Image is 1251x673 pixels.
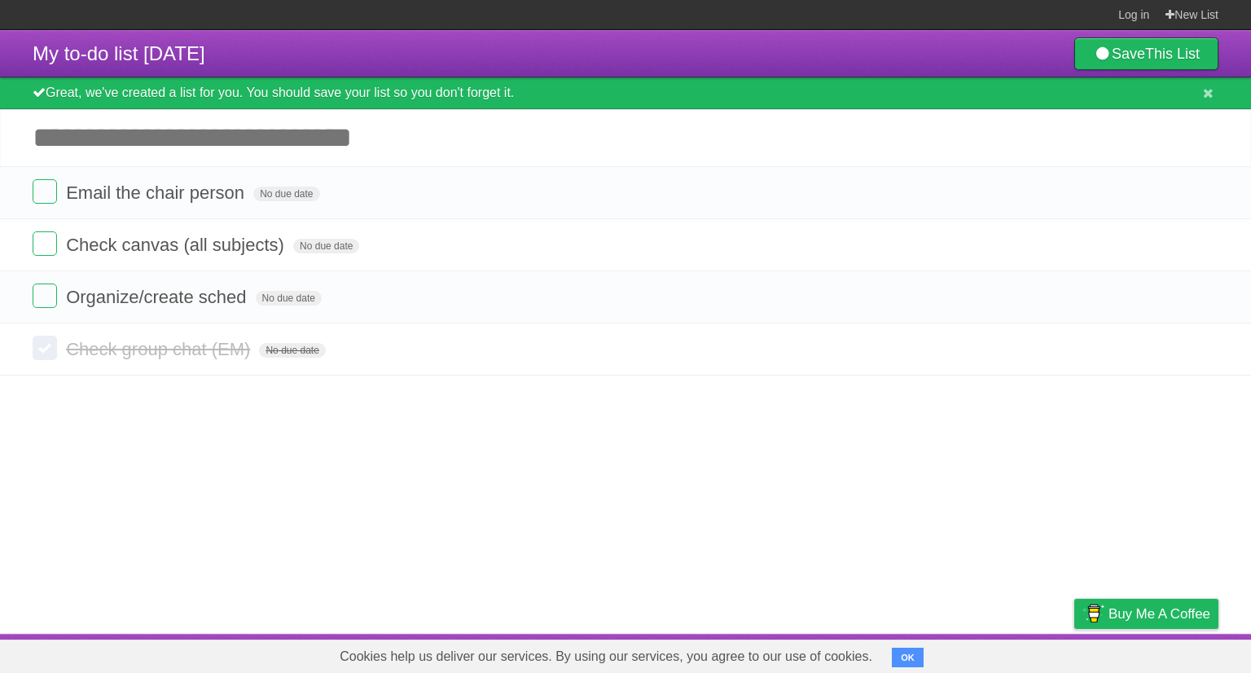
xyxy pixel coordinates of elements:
b: This List [1145,46,1200,62]
span: Buy me a coffee [1108,600,1210,628]
a: Buy me a coffee [1074,599,1218,629]
span: My to-do list [DATE] [33,42,205,64]
span: No due date [256,291,322,306]
a: SaveThis List [1074,37,1218,70]
span: No due date [293,239,359,253]
a: About [858,638,892,669]
label: Done [33,179,57,204]
span: Cookies help us deliver our services. By using our services, you agree to our use of cookies. [323,640,889,673]
a: Terms [998,638,1034,669]
a: Suggest a feature [1116,638,1218,669]
label: Done [33,231,57,256]
label: Done [33,284,57,308]
span: No due date [253,187,319,201]
span: Check group chat (EM) [66,339,254,359]
button: OK [892,648,924,667]
span: Email the chair person [66,183,248,203]
img: Buy me a coffee [1082,600,1104,627]
label: Done [33,336,57,360]
a: Developers [911,638,977,669]
span: Check canvas (all subjects) [66,235,288,255]
span: No due date [259,343,325,358]
a: Privacy [1053,638,1095,669]
span: Organize/create sched [66,287,250,307]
